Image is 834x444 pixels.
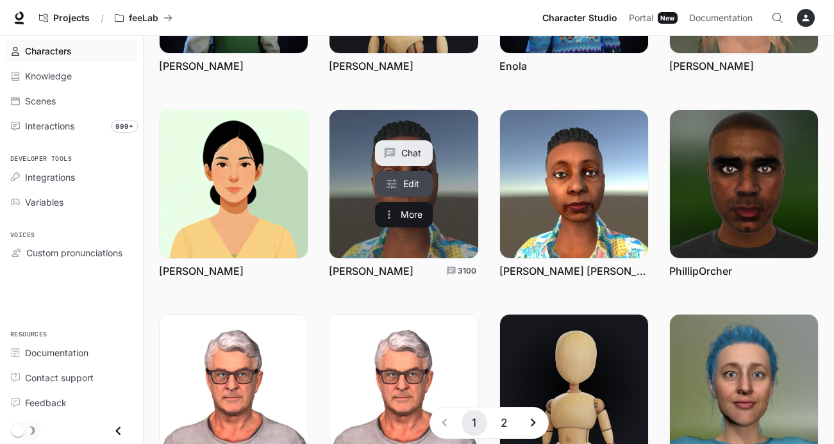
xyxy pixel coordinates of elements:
a: [PERSON_NAME] [PERSON_NAME] wip [499,264,649,278]
a: PhillipOrcher [669,264,732,278]
span: Portal [629,10,653,26]
img: Lou Lydia wip [500,110,648,258]
a: Contact support [5,366,138,389]
a: Characters [5,40,138,62]
p: 3100 [458,265,476,277]
button: Go to page 2 [491,410,517,436]
a: Edit Lou [375,171,433,197]
button: page 1 [462,410,487,436]
span: Documentation [689,10,753,26]
a: Interactions [5,115,138,137]
a: Knowledge [5,65,138,87]
span: Knowledge [25,69,72,83]
span: Contact support [25,371,94,384]
a: Enola [499,59,527,73]
button: Go to next page [521,410,546,436]
span: Variables [25,195,63,209]
button: Chat with Lou [375,140,433,166]
a: Feedback [5,391,138,414]
button: All workspaces [109,5,178,31]
span: Dark mode toggle [12,423,24,437]
img: PhillipOrcher [670,110,818,258]
a: Character Studio [537,5,622,31]
nav: pagination navigation [430,407,549,439]
span: Integrations [25,170,75,184]
span: Interactions [25,119,74,133]
span: Documentation [25,346,88,359]
a: [PERSON_NAME] [329,59,413,73]
div: / [96,12,109,25]
span: Projects [53,13,90,24]
a: [PERSON_NAME] [329,264,413,278]
a: Documentation [5,341,138,364]
a: Lou [329,110,478,258]
span: Custom pronunciations [26,246,122,259]
a: Integrations [5,166,138,188]
a: Custom pronunciations [5,242,138,264]
button: Open Command Menu [765,5,790,31]
span: Scenes [25,94,56,108]
a: [PERSON_NAME] [669,59,754,73]
span: Characters [25,44,72,58]
span: Character Studio [542,10,617,26]
div: New [658,12,678,24]
a: Go to projects [33,5,96,31]
img: Kai [160,110,308,258]
p: feeLab [129,13,158,24]
span: 999+ [111,120,138,133]
a: [PERSON_NAME] [159,264,244,278]
span: Feedback [25,396,67,409]
a: Variables [5,191,138,213]
a: [PERSON_NAME] [159,59,244,73]
button: More actions [375,202,433,227]
a: Documentation [684,5,762,31]
a: Total conversations [446,265,476,277]
a: PortalNew [624,5,683,31]
button: Close drawer [104,418,133,444]
a: Scenes [5,90,138,112]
